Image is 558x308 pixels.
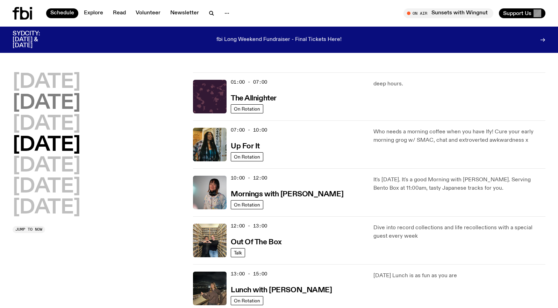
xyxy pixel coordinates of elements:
span: Support Us [503,10,531,16]
button: [DATE] [13,198,80,218]
a: The Allnighter [231,93,277,102]
a: Explore [80,8,107,18]
button: [DATE] [13,177,80,197]
img: Kana Frazer is smiling at the camera with her head tilted slightly to her left. She wears big bla... [193,176,227,209]
h3: Out Of The Box [231,239,282,246]
h3: SYDCITY: [DATE] & [DATE] [13,31,57,49]
a: On Rotation [231,152,263,161]
h3: Up For It [231,143,260,150]
span: On Rotation [234,298,260,303]
span: On Rotation [234,154,260,160]
p: [DATE] Lunch is as fun as you are [373,272,545,280]
a: On Rotation [231,200,263,209]
p: Dive into record collections and life recollections with a special guest every week [373,224,545,240]
button: Support Us [499,8,545,18]
a: On Rotation [231,104,263,113]
a: Out Of The Box [231,237,282,246]
a: Talk [231,248,245,257]
p: It's [DATE]. It's a good Morning with [PERSON_NAME]. Serving Bento Box at 11:00am, tasty Japanese... [373,176,545,192]
button: [DATE] [13,72,80,92]
h3: The Allnighter [231,95,277,102]
span: 10:00 - 12:00 [231,175,267,181]
span: On Rotation [234,202,260,208]
img: Izzy Page stands above looking down at Opera Bar. She poses in front of the Harbour Bridge in the... [193,272,227,305]
p: Who needs a morning coffee when you have Ify! Cure your early morning grog w/ SMAC, chat and extr... [373,128,545,145]
img: Matt and Kate stand in the music library and make a heart shape with one hand each. [193,224,227,257]
img: Ify - a Brown Skin girl with black braided twists, looking up to the side with her tongue stickin... [193,128,227,161]
a: Schedule [46,8,78,18]
button: [DATE] [13,156,80,176]
p: deep hours. [373,80,545,88]
a: Newsletter [166,8,203,18]
h3: Mornings with [PERSON_NAME] [231,191,343,198]
button: On AirSunsets with Wingnut [403,8,493,18]
span: Jump to now [15,227,42,231]
span: Talk [234,250,242,255]
span: 13:00 - 15:00 [231,271,267,277]
span: 07:00 - 10:00 [231,127,267,133]
a: Read [109,8,130,18]
a: Mornings with [PERSON_NAME] [231,189,343,198]
a: Volunteer [131,8,165,18]
button: [DATE] [13,114,80,134]
p: fbi Long Weekend Fundraiser - Final Tickets Here! [216,37,342,43]
span: On Rotation [234,106,260,112]
button: [DATE] [13,135,80,155]
a: On Rotation [231,296,263,305]
button: Jump to now [13,226,45,233]
a: Up For It [231,141,260,150]
span: 01:00 - 07:00 [231,79,267,85]
button: [DATE] [13,93,80,113]
span: 12:00 - 13:00 [231,223,267,229]
h3: Lunch with [PERSON_NAME] [231,287,332,294]
a: Lunch with [PERSON_NAME] [231,285,332,294]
